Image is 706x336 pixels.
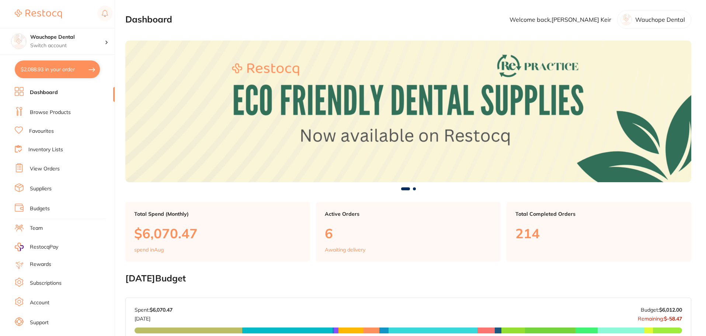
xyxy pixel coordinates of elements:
a: Team [30,225,43,232]
a: Favourites [29,128,54,135]
img: Wauchope Dental [11,34,26,49]
a: RestocqPay [15,243,58,251]
a: Subscriptions [30,280,62,287]
a: Suppliers [30,185,52,193]
a: Dashboard [30,89,58,96]
img: Dashboard [125,41,691,182]
img: Restocq Logo [15,10,62,18]
a: Support [30,319,49,326]
p: spend in Aug [134,247,164,253]
p: Switch account [30,42,105,49]
strong: $-58.47 [664,315,682,322]
img: RestocqPay [15,243,24,251]
a: Active Orders6Awaiting delivery [316,202,501,262]
a: Browse Products [30,109,71,116]
a: Total Spend (Monthly)$6,070.47spend inAug [125,202,310,262]
span: RestocqPay [30,243,58,251]
p: Active Orders [325,211,492,217]
p: Awaiting delivery [325,247,365,253]
a: Total Completed Orders214 [507,202,691,262]
button: $2,088.93 in your order [15,60,100,78]
p: Budget: [641,307,682,313]
h4: Wauchope Dental [30,34,105,41]
p: 214 [515,226,682,241]
p: Welcome back, [PERSON_NAME] Keir [509,16,611,23]
a: View Orders [30,165,60,173]
p: 6 [325,226,492,241]
p: Total Spend (Monthly) [134,211,301,217]
p: Wauchope Dental [635,16,685,23]
a: Restocq Logo [15,6,62,22]
p: $6,070.47 [134,226,301,241]
p: Total Completed Orders [515,211,682,217]
h2: [DATE] Budget [125,273,691,284]
p: Remaining: [638,313,682,322]
a: Budgets [30,205,50,212]
a: Account [30,299,49,306]
p: [DATE] [135,313,173,322]
strong: $6,012.00 [659,306,682,313]
a: Inventory Lists [28,146,63,153]
h2: Dashboard [125,14,172,25]
a: Rewards [30,261,51,268]
p: Spent: [135,307,173,313]
strong: $6,070.47 [150,306,173,313]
